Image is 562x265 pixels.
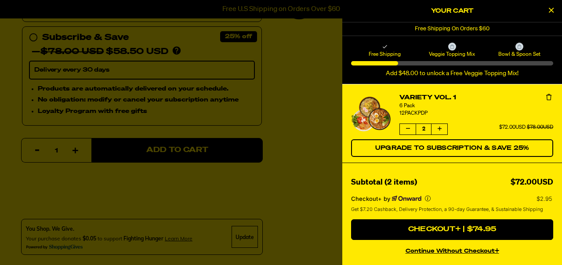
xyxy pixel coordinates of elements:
[487,51,552,58] span: Bowl & Spoon Set
[544,4,558,18] button: Close Cart
[351,4,553,18] h2: Your Cart
[351,84,553,166] li: product
[544,93,553,102] button: Remove Variety Vol. 1
[420,51,484,58] span: Veggie Topping Mix
[499,125,526,130] span: $72.00USD
[511,176,553,189] div: $72.00USD
[351,189,553,219] section: Checkout+
[400,124,416,134] button: Decrease quantity of Variety Vol. 1
[537,195,553,202] p: $2.95
[399,109,553,118] div: 12PACKPDP
[431,124,447,134] button: Increase quantity of Variety Vol. 1
[351,139,553,157] button: Switch Variety Vol. 1 to a Subscription
[375,145,529,151] span: Upgrade to Subscription & Save 25%
[399,93,553,102] a: Variety Vol. 1
[351,219,553,240] button: Checkout+ | $74.95
[351,195,382,202] span: Checkout+
[384,195,390,202] span: by
[351,178,417,186] span: Subtotal (2 items)
[352,51,417,58] span: Free Shipping
[351,206,543,213] span: Get $7.20 Cashback, Delivery Protection, a 90-day Guarantee, & Sustainable Shipping
[527,125,553,130] span: $78.00USD
[416,124,431,134] span: 2
[351,70,553,77] div: Add $48.00 to unlock a Free Veggie Topping Mix!
[4,225,93,261] iframe: Marketing Popup
[351,243,553,256] button: continue without Checkout+
[342,22,562,36] div: 1 of 1
[399,102,553,109] div: 6 Pack
[351,97,391,131] img: Variety Vol. 1
[425,196,431,201] button: More info
[392,196,421,202] a: Powered by Onward
[351,97,391,131] a: View details for Variety Vol. 1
